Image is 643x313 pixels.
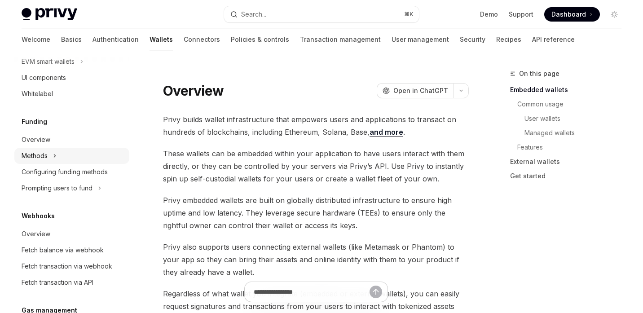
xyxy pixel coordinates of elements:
[460,29,485,50] a: Security
[544,7,600,22] a: Dashboard
[14,180,129,196] button: Prompting users to fund
[231,29,289,50] a: Policies & controls
[14,258,129,274] a: Fetch transaction via webhook
[22,229,50,239] div: Overview
[496,29,521,50] a: Recipes
[163,194,469,232] span: Privy embedded wallets are built on globally distributed infrastructure to ensure high uptime and...
[510,126,629,140] a: Managed wallets
[510,111,629,126] a: User wallets
[14,164,129,180] a: Configuring funding methods
[22,183,92,194] div: Prompting users to fund
[14,132,129,148] a: Overview
[184,29,220,50] a: Connectors
[22,167,108,177] div: Configuring funding methods
[22,72,66,83] div: UI components
[510,169,629,183] a: Get started
[510,140,629,154] a: Features
[163,241,469,278] span: Privy also supports users connecting external wallets (like Metamask or Phantom) to your app so t...
[14,242,129,258] a: Fetch balance via webhook
[393,86,448,95] span: Open in ChatGPT
[14,148,129,164] button: Methods
[509,10,533,19] a: Support
[22,134,50,145] div: Overview
[14,226,129,242] a: Overview
[510,97,629,111] a: Common usage
[510,83,629,97] a: Embedded wallets
[551,10,586,19] span: Dashboard
[607,7,621,22] button: Toggle dark mode
[22,150,48,161] div: Methods
[392,29,449,50] a: User management
[22,211,55,221] h5: Webhooks
[370,286,382,298] button: Send message
[532,29,575,50] a: API reference
[14,70,129,86] a: UI components
[92,29,139,50] a: Authentication
[163,83,224,99] h1: Overview
[22,245,104,256] div: Fetch balance via webhook
[254,282,370,302] input: Ask a question...
[22,116,47,127] h5: Funding
[163,147,469,185] span: These wallets can be embedded within your application to have users interact with them directly, ...
[241,9,266,20] div: Search...
[61,29,82,50] a: Basics
[14,274,129,291] a: Fetch transaction via API
[370,128,403,137] a: and more
[377,83,454,98] button: Open in ChatGPT
[480,10,498,19] a: Demo
[22,8,77,21] img: light logo
[510,154,629,169] a: External wallets
[22,261,112,272] div: Fetch transaction via webhook
[163,113,469,138] span: Privy builds wallet infrastructure that empowers users and applications to transact on hundreds o...
[22,88,53,99] div: Whitelabel
[300,29,381,50] a: Transaction management
[150,29,173,50] a: Wallets
[224,6,419,22] button: Search...⌘K
[14,86,129,102] a: Whitelabel
[404,11,414,18] span: ⌘ K
[22,277,93,288] div: Fetch transaction via API
[22,29,50,50] a: Welcome
[519,68,559,79] span: On this page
